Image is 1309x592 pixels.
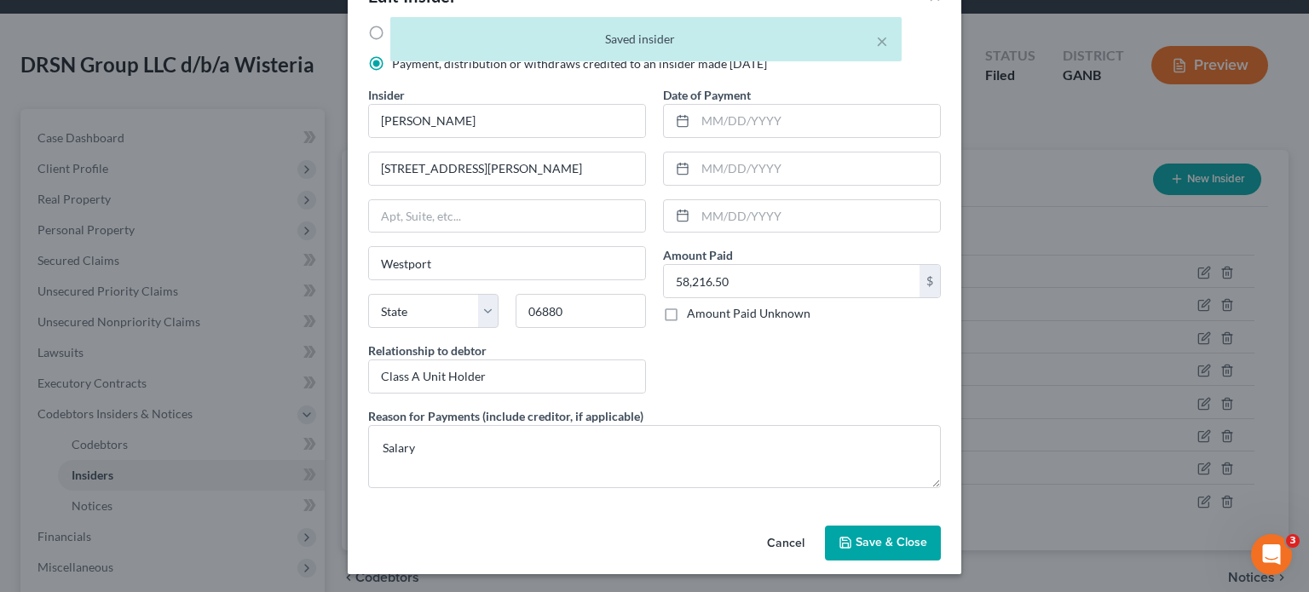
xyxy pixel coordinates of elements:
[695,105,940,137] input: MM/DD/YYYY
[687,305,810,322] label: Amount Paid Unknown
[664,265,920,297] input: 0.00
[1251,534,1292,575] iframe: Intercom live chat
[368,407,643,425] label: Reason for Payments (include creditor, if applicable)
[695,200,940,233] input: MM/DD/YYYY
[368,342,487,359] label: Relationship to debtor
[695,152,940,185] input: MM/DD/YYYY
[856,536,927,550] span: Save & Close
[1286,534,1300,548] span: 3
[369,105,645,137] input: Enter name...
[404,31,888,48] div: Saved insider
[369,200,645,233] input: Apt, Suite, etc...
[368,88,405,102] span: Insider
[753,527,818,561] button: Cancel
[663,86,751,104] label: Date of Payment
[825,526,941,561] button: Save & Close
[369,360,645,393] input: --
[920,265,940,297] div: $
[663,246,733,264] label: Amount Paid
[876,31,888,51] button: ×
[516,294,646,328] input: Enter zip...
[369,152,645,185] input: Enter address...
[369,247,645,279] input: Enter city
